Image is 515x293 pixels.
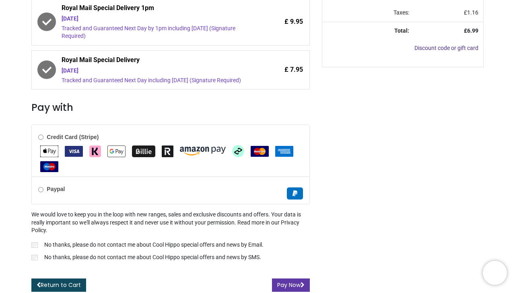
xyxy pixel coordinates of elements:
img: Afterpay Clearpay [232,145,244,157]
td: Taxes: [322,4,414,22]
img: MasterCard [251,146,269,157]
span: American Express [275,148,293,154]
span: Apple Pay [40,148,58,154]
span: Billie [132,148,155,154]
img: Apple Pay [40,145,58,157]
b: Paypal [47,186,65,192]
input: No thanks, please do not contact me about Cool Hippo special offers and news by Email. [31,242,38,248]
span: Royal Mail Special Delivery [62,56,254,67]
input: Credit Card (Stripe) [38,135,43,140]
div: [DATE] [62,15,254,23]
a: Discount code or gift card [414,45,478,51]
a: Return to Cart [31,278,86,292]
div: Tracked and Guaranteed Next Day by 1pm including [DATE] (Signature Required) [62,25,254,40]
span: £ [464,9,478,16]
span: VISA [65,148,83,154]
strong: Total: [394,27,409,34]
span: 6.99 [467,27,478,34]
span: Maestro [40,163,58,169]
input: Paypal [38,187,43,192]
img: VISA [65,146,83,157]
div: [DATE] [62,67,254,75]
div: Tracked and Guaranteed Next Day including [DATE] (Signature Required) [62,77,254,85]
img: Maestro [40,161,58,172]
b: Credit Card (Stripe) [47,134,99,140]
span: £ 9.95 [284,17,303,26]
span: Paypal [287,190,303,196]
h3: Pay with [31,101,309,114]
span: Amazon Pay [180,148,226,154]
img: Google Pay [107,145,126,157]
strong: £ [464,27,478,34]
iframe: Brevo live chat [483,261,507,285]
span: Afterpay Clearpay [232,148,244,154]
img: Revolut Pay [162,145,173,157]
span: Royal Mail Special Delivery 1pm [62,4,254,15]
span: MasterCard [251,148,269,154]
img: American Express [275,146,293,157]
span: Google Pay [107,148,126,154]
span: £ 7.95 [284,65,303,74]
input: No thanks, please do not contact me about Cool Hippo special offers and news by SMS. [31,255,38,260]
span: Klarna [89,148,101,154]
img: Billie [132,145,155,157]
button: Pay Now [272,278,310,292]
div: We would love to keep you in the loop with new ranges, sales and exclusive discounts and offers. ... [31,211,309,263]
img: Klarna [89,145,101,157]
img: Amazon Pay [180,147,226,156]
p: No thanks, please do not contact me about Cool Hippo special offers and news by SMS. [44,254,261,262]
img: Paypal [287,187,303,199]
span: 1.16 [467,9,478,16]
p: No thanks, please do not contact me about Cool Hippo special offers and news by Email. [44,241,264,249]
span: Revolut Pay [162,148,173,154]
